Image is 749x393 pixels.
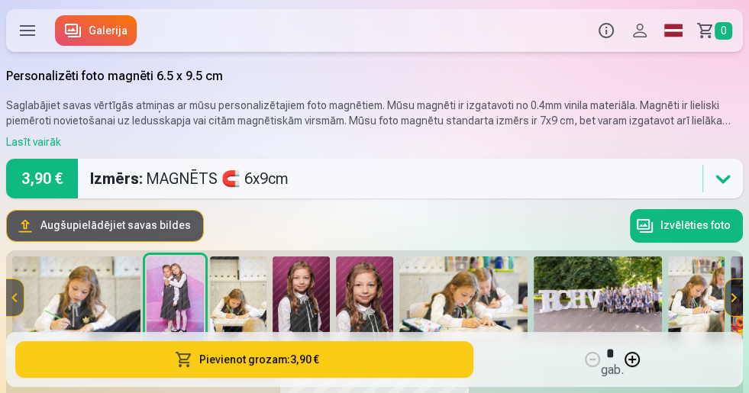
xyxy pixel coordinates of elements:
h1: Personalizēti foto magnēti 6.5 x 9.5 cm [6,67,743,85]
a: Galerija [55,15,137,46]
div: 3,90 € [6,159,78,198]
strong: Izmērs : [90,168,143,189]
span: 0 [715,22,732,40]
button: Augšupielādējiet savas bildes [7,211,203,241]
div: MAGNĒTS 🧲 6x9cm [90,159,289,198]
button: Info [589,9,623,52]
button: Profils [623,9,657,52]
p: Saglabājiet savas vērtīgās atmiņas ar mūsu personalizētajiem foto magnētiem. Mūsu magnēti ir izga... [6,98,743,128]
button: Izvēlēties foto [630,209,743,243]
div: Lasīt vairāk [6,134,743,150]
a: Grozs0 [690,9,743,52]
a: Global [657,9,690,52]
button: Pievienot grozam:3,90 € [15,341,473,378]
